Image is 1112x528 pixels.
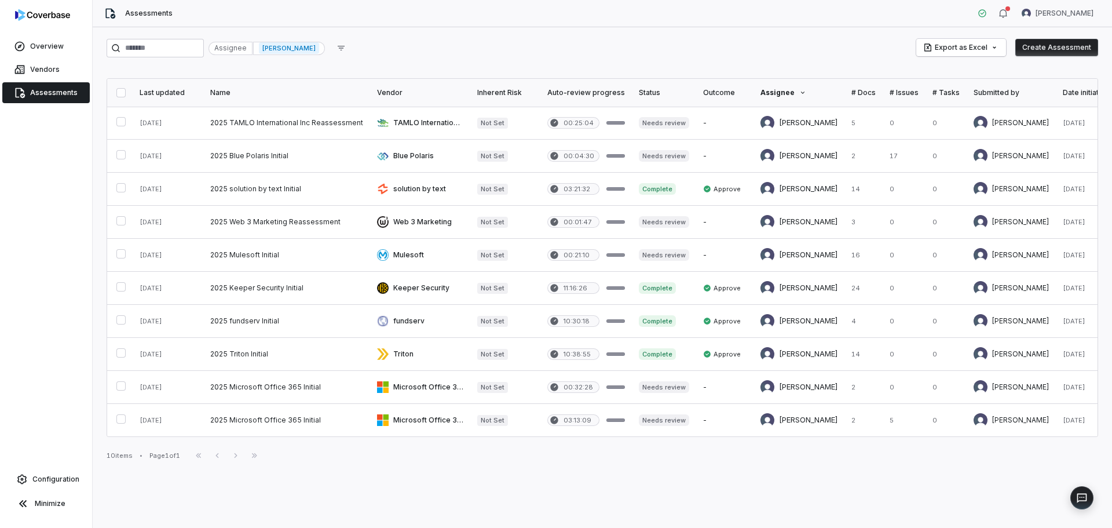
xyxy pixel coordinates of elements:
[932,88,960,97] div: # Tasks
[140,451,142,460] div: •
[916,39,1006,56] button: Export as Excel
[1022,9,1031,18] img: Esther Barreto avatar
[974,248,987,262] img: Esther Barreto avatar
[209,42,253,55] div: Assignee
[696,371,753,404] td: -
[760,248,774,262] img: Esther Barreto avatar
[547,88,625,97] div: Auto-review progress
[696,404,753,437] td: -
[1015,5,1100,22] button: Esther Barreto avatar[PERSON_NAME]
[107,451,133,460] div: 10 items
[974,182,987,196] img: Esther Barreto avatar
[477,88,533,97] div: Inherent Risk
[760,182,774,196] img: Esther Barreto avatar
[5,492,87,515] button: Minimize
[760,149,774,163] img: Esther Barreto avatar
[253,42,325,55] div: [PERSON_NAME]
[32,475,79,484] span: Configuration
[703,88,747,97] div: Outcome
[760,88,837,97] div: Assignee
[15,9,70,21] img: logo-D7KZi-bG.svg
[696,140,753,173] td: -
[125,9,173,18] span: Assessments
[760,281,774,295] img: Esther Barreto avatar
[30,88,78,97] span: Assessments
[2,82,90,103] a: Assessments
[1015,39,1098,56] button: Create Assessment
[974,347,987,361] img: Esther Barreto avatar
[1036,9,1093,18] span: [PERSON_NAME]
[760,215,774,229] img: Esther Barreto avatar
[2,36,90,57] a: Overview
[760,380,774,394] img: Esther Barreto avatar
[259,42,319,54] span: [PERSON_NAME]
[639,88,689,97] div: Status
[30,65,60,74] span: Vendors
[890,88,919,97] div: # Issues
[140,88,196,97] div: Last updated
[974,149,987,163] img: Esther Barreto avatar
[5,469,87,490] a: Configuration
[760,116,774,130] img: Esther Barreto avatar
[210,88,363,97] div: Name
[974,380,987,394] img: Esther Barreto avatar
[696,206,753,239] td: -
[696,107,753,140] td: -
[851,88,876,97] div: # Docs
[974,88,1049,97] div: Submitted by
[974,215,987,229] img: Esther Barreto avatar
[974,314,987,328] img: Esther Barreto avatar
[696,239,753,272] td: -
[149,451,180,460] div: Page 1 of 1
[974,116,987,130] img: Esther Barreto avatar
[377,88,463,97] div: Vendor
[35,499,65,508] span: Minimize
[2,59,90,80] a: Vendors
[760,347,774,361] img: Esther Barreto avatar
[974,413,987,427] img: Esther Barreto avatar
[30,42,64,51] span: Overview
[760,413,774,427] img: Esther Barreto avatar
[760,314,774,328] img: Esther Barreto avatar
[974,281,987,295] img: Esther Barreto avatar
